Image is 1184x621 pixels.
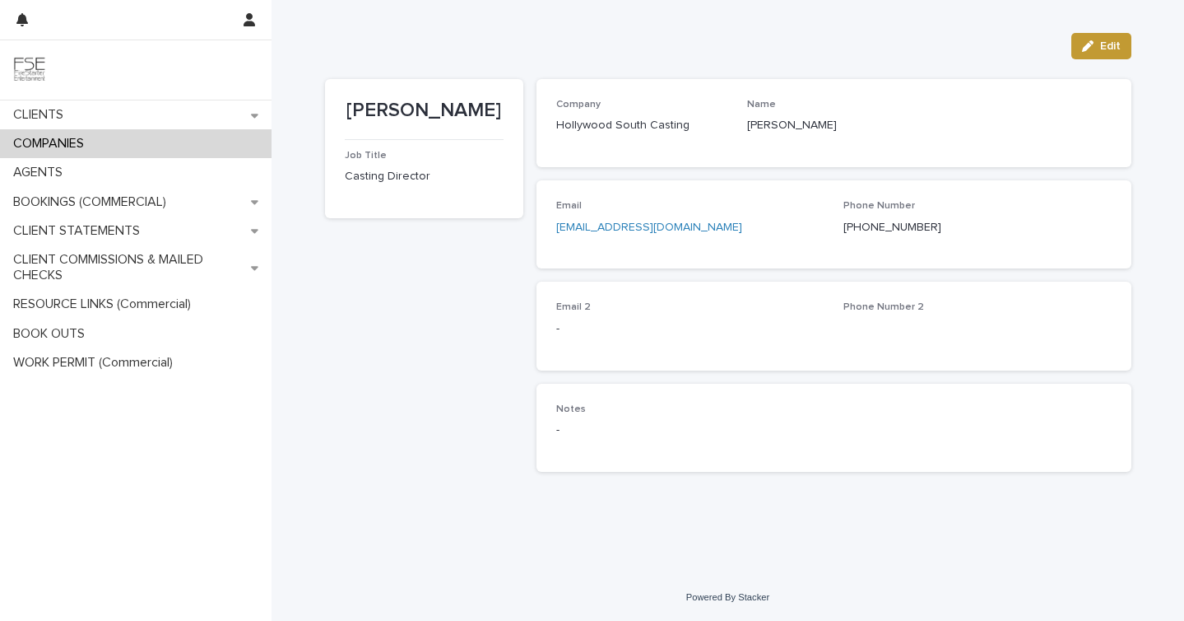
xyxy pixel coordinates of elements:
span: Phone Number [843,201,915,211]
p: WORK PERMIT (Commercial) [7,355,186,371]
p: CLIENT STATEMENTS [7,223,153,239]
p: CLIENTS [7,107,77,123]
span: Job Title [345,151,387,161]
p: COMPANIES [7,136,97,152]
p: - [556,422,824,439]
p: RESOURCE LINKS (Commercial) [7,296,204,312]
p: [PERSON_NAME] [747,117,919,134]
p: BOOKINGS (COMMERCIAL) [7,194,179,210]
p: [PERSON_NAME] [345,99,504,123]
img: 9JgRvJ3ETPGCJDhvPVA5 [13,54,46,86]
span: Company [556,100,601,110]
a: Powered By Stacker [686,592,769,602]
span: Phone Number 2 [843,302,924,312]
span: Email [556,201,582,211]
p: AGENTS [7,165,76,180]
p: Casting Director [345,168,504,185]
span: Edit [1100,40,1121,52]
span: Email 2 [556,302,591,312]
p: BOOK OUTS [7,326,98,342]
p: - [556,320,824,338]
span: Notes [556,404,586,414]
button: Edit [1071,33,1131,59]
p: Hollywood South Casting [556,117,728,134]
a: [EMAIL_ADDRESS][DOMAIN_NAME] [556,222,742,233]
p: CLIENT COMMISSIONS & MAILED CHECKS [7,252,251,283]
a: [PHONE_NUMBER] [843,222,941,233]
span: Name [747,100,776,110]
